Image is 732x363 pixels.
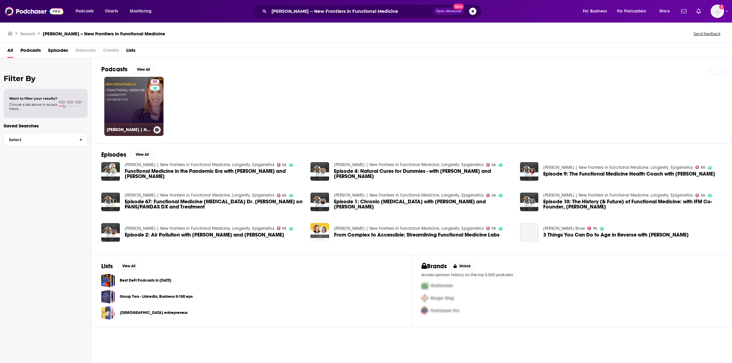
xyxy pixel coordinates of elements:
a: [DEMOGRAPHIC_DATA] entrepreneur [120,309,188,316]
button: View All [131,151,153,158]
a: Dr. Kara Fitzgerald | New Frontiers in Functional Medicine, Longevity, Epigenetics [543,193,693,198]
a: Show notifications dropdown [679,6,689,16]
span: Select [4,138,74,142]
h2: Podcasts [101,66,127,73]
span: McDonalds [431,283,453,288]
a: Lists [126,45,135,58]
a: Dr. Kara Fitzgerald | New Frontiers in Functional Medicine, Longevity, Epigenetics [334,193,484,198]
input: Search podcasts, credits, & more... [269,6,433,16]
a: 55 [695,165,705,169]
a: 55 [277,163,287,167]
span: Want to filter your results? [9,96,57,101]
h3: Search [20,31,35,37]
button: open menu [655,6,677,16]
span: New [453,4,464,9]
a: Episode 1: Chronic Pelvic Pain with Dr. Kara Fitzgerald and Jessica Drummond [334,199,513,209]
span: Credits [103,45,119,58]
svg: Add a profile image [719,5,724,9]
img: From Complex to Accessible: Streamlining Functional Medicine Labs [310,223,329,242]
a: All [7,45,13,58]
span: 55 [492,227,496,230]
h2: Lists [101,262,113,270]
span: Charts [105,7,118,16]
span: For Business [583,7,607,16]
span: Episode 4: Natural Cures for Dummies - with [PERSON_NAME] and [PERSON_NAME] [334,169,513,179]
img: User Profile [711,5,724,18]
button: Select [4,133,88,147]
span: 74 [593,227,597,230]
h2: Brands [422,262,447,270]
a: 55 [695,194,705,197]
span: 55 [282,227,286,230]
span: 55 [701,166,705,169]
button: open menu [579,6,615,16]
a: ListsView All [101,262,140,270]
a: Charts [101,6,122,16]
a: From Complex to Accessible: Streamlining Functional Medicine Labs [334,232,500,237]
span: For Podcasters [617,7,646,16]
a: Functional Medicine in the Pandemic Era with Dr. Patrick Hanaway and Amy Mack [125,169,303,179]
a: 55 [277,194,287,197]
img: Third Pro Logo [419,304,431,317]
span: Networks [75,45,96,58]
a: Dr. Kara Fitzgerald | New Frontiers in Functional Medicine, Longevity, Epigenetics [125,193,274,198]
img: Episode 67: Functional Medicine Pediatrician Dr. Elisa Song on PANS/PANDAS DX and Treatment [101,193,120,211]
h2: Filter By [4,74,88,83]
button: Open AdvancedNew [433,8,464,15]
a: Show notifications dropdown [694,6,703,16]
span: More [659,7,670,16]
a: 3 Things You Can Do to Age in Reverse with Dr. Kara Fitzgerald [520,223,539,242]
span: Burger King [431,296,454,301]
a: Dr. Kara Fitzgerald | New Frontiers in Functional Medicine, Longevity, Epigenetics [334,226,484,231]
a: Episode 67: Functional Medicine Pediatrician Dr. Elisa Song on PANS/PANDAS DX and Treatment [125,199,303,209]
span: Podchaser Pro [431,308,459,313]
a: Episode 2: Air Pollution with Dr. Kara Fitzgerald and Winston Cardwell [125,232,284,237]
div: Search podcasts, credits, & more... [258,4,487,18]
img: Episode 2: Air Pollution with Dr. Kara Fitzgerald and Winston Cardwell [101,223,120,242]
span: 55 [492,194,496,197]
span: Choose a tab above to access filters. [9,102,57,111]
a: Episode 9: The Functional Medicine Health Coach with Dr. Sandra Scheinbaum [543,171,715,176]
span: Group Two - LinkedIn, Business 0-100 eps [101,290,115,304]
a: 55 [277,226,287,230]
a: PodcastsView All [101,66,154,73]
img: Episode 1: Chronic Pelvic Pain with Dr. Kara Fitzgerald and Jessica Drummond [310,193,329,211]
button: View All [118,262,140,270]
span: Episode 10: The History (& Future) of Functional Medicine: with IFM Co-Founder, [PERSON_NAME] [543,199,722,209]
a: Episodes [48,45,68,58]
a: Episode 4: Natural Cures for Dummies - with Dr. Kara Fitzgerald and Dr. Banks [310,162,329,181]
img: Second Pro Logo [419,292,431,304]
a: 74 [587,226,597,230]
img: Episode 10: The History (& Future) of Functional Medicine: with IFM Co-Founder, Dr. Jeff Bland [520,193,539,211]
span: Episode 1: Chronic [MEDICAL_DATA] with [PERSON_NAME] and [PERSON_NAME] [334,199,513,209]
a: Podcasts [20,45,41,58]
span: Monitoring [130,7,152,16]
a: 55 [486,163,496,167]
span: Episode 2: Air Pollution with [PERSON_NAME] and [PERSON_NAME] [125,232,284,237]
span: Functional Medicine in the Pandemic Era with [PERSON_NAME] and [PERSON_NAME] [125,169,303,179]
span: Episode 9: The Functional Medicine Health Coach with [PERSON_NAME] [543,171,715,176]
img: Functional Medicine in the Pandemic Era with Dr. Patrick Hanaway and Amy Mack [101,162,120,181]
a: Dr. Kara Fitzgerald | New Frontiers in Functional Medicine, Longevity, Epigenetics [334,162,484,167]
a: Dr. Kara Fitzgerald | New Frontiers in Functional Medicine, Longevity, Epigenetics [125,226,274,231]
a: Group Two - LinkedIn, Business 0-100 eps [120,293,193,300]
span: Open Advanced [436,10,461,13]
span: 55 [282,164,286,166]
button: Send feedback [692,31,722,36]
button: Unlock [449,262,475,270]
h3: [PERSON_NAME] | New Frontiers in Functional Medicine, Longevity, Epigenetics [107,127,151,132]
img: Podchaser - Follow, Share and Rate Podcasts [5,5,63,17]
a: Best DeFi Podcasts in 2022 [101,274,115,287]
a: Dr. Kara Fitzgerald | New Frontiers in Functional Medicine, Longevity, Epigenetics [125,162,274,167]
